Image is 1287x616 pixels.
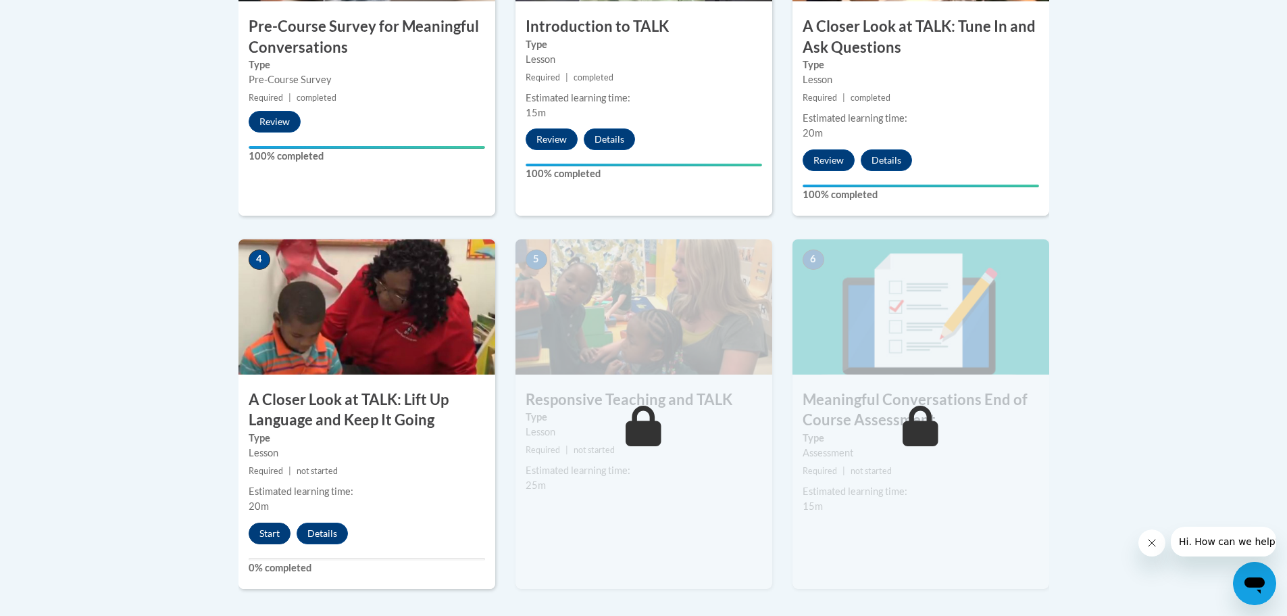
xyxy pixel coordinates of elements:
div: Your progress [526,164,762,166]
span: | [565,445,568,455]
span: not started [574,445,615,455]
label: Type [803,57,1039,72]
span: 20m [249,500,269,512]
span: completed [297,93,336,103]
h3: Responsive Teaching and TALK [515,389,772,410]
span: 6 [803,250,824,270]
div: Your progress [803,185,1039,187]
div: Estimated learning time: [803,111,1039,126]
span: 25m [526,479,546,491]
button: Details [861,149,912,171]
span: 15m [803,500,823,512]
label: 100% completed [249,149,485,164]
iframe: Close message [1138,529,1165,556]
h3: Introduction to TALK [515,16,772,37]
span: completed [574,72,613,82]
span: | [565,72,568,82]
button: Review [249,111,301,133]
div: Your progress [249,146,485,149]
span: | [842,466,845,476]
div: Estimated learning time: [526,91,762,105]
span: 20m [803,127,823,139]
span: 4 [249,250,270,270]
label: Type [249,431,485,446]
label: Type [526,410,762,425]
label: 100% completed [803,187,1039,202]
span: Required [526,72,560,82]
label: Type [526,37,762,52]
label: 100% completed [526,166,762,181]
div: Assessment [803,446,1039,460]
h3: A Closer Look at TALK: Tune In and Ask Questions [792,16,1049,58]
h3: A Closer Look at TALK: Lift Up Language and Keep It Going [238,389,495,431]
label: 0% completed [249,561,485,575]
span: Required [803,466,837,476]
div: Pre-Course Survey [249,72,485,87]
span: Required [526,445,560,455]
div: Lesson [803,72,1039,87]
span: not started [297,466,338,476]
span: Required [803,93,837,103]
span: 5 [526,250,547,270]
h3: Meaningful Conversations End of Course Assessment [792,389,1049,431]
h3: Pre-Course Survey for Meaningful Conversations [238,16,495,58]
span: completed [851,93,890,103]
img: Course Image [792,239,1049,375]
button: Start [249,523,291,544]
button: Review [803,149,855,171]
div: Estimated learning time: [249,484,485,499]
button: Details [297,523,348,544]
iframe: Message from company [1171,527,1276,556]
div: Estimated learning time: [803,484,1039,499]
div: Lesson [526,425,762,440]
span: | [842,93,845,103]
button: Review [526,128,578,150]
label: Type [803,431,1039,446]
div: Estimated learning time: [526,463,762,478]
span: | [288,466,291,476]
div: Lesson [526,52,762,67]
span: 15m [526,107,546,118]
div: Lesson [249,446,485,460]
label: Type [249,57,485,72]
img: Course Image [238,239,495,375]
span: Required [249,466,283,476]
button: Details [584,128,635,150]
span: | [288,93,291,103]
iframe: Button to launch messaging window [1233,562,1276,605]
img: Course Image [515,239,772,375]
span: not started [851,466,892,476]
span: Hi. How can we help? [8,9,109,20]
span: Required [249,93,283,103]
